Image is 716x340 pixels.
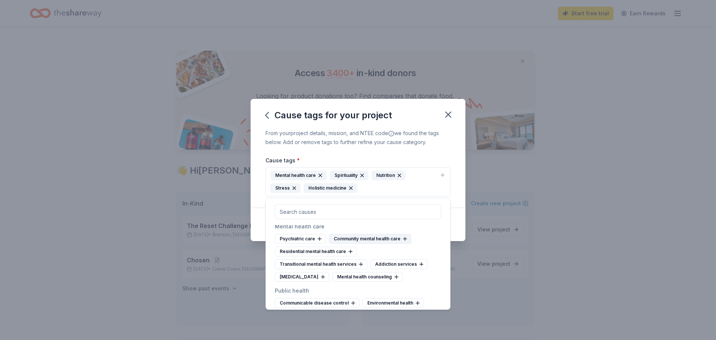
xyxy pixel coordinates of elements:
[270,183,301,193] div: Stress
[266,167,450,196] button: Mental health careSpiritualityNutritionStressHolistic medicine
[371,171,406,180] div: Nutrition
[362,298,424,308] div: Environmental health
[266,109,392,121] div: Cause tags for your project
[275,204,441,219] input: Search causes
[275,247,357,256] div: Residential mental health care
[275,272,329,282] div: [MEDICAL_DATA]
[275,298,359,308] div: Communicable disease control
[266,157,300,164] label: Cause tags
[270,171,327,180] div: Mental health care
[370,259,428,269] div: Addiction services
[330,171,368,180] div: Spirituality
[275,234,326,244] div: Psychiatric care
[332,272,403,282] div: Mental health counseling
[329,234,411,244] div: Community mental health care
[275,259,367,269] div: Transitional mental health services
[275,222,441,231] div: Mental health care
[275,286,441,295] div: Public health
[304,183,357,193] div: Holistic medicine
[266,129,450,147] div: From your project details, mission, and NTEE code we found the tags below. Add or remove tags to ...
